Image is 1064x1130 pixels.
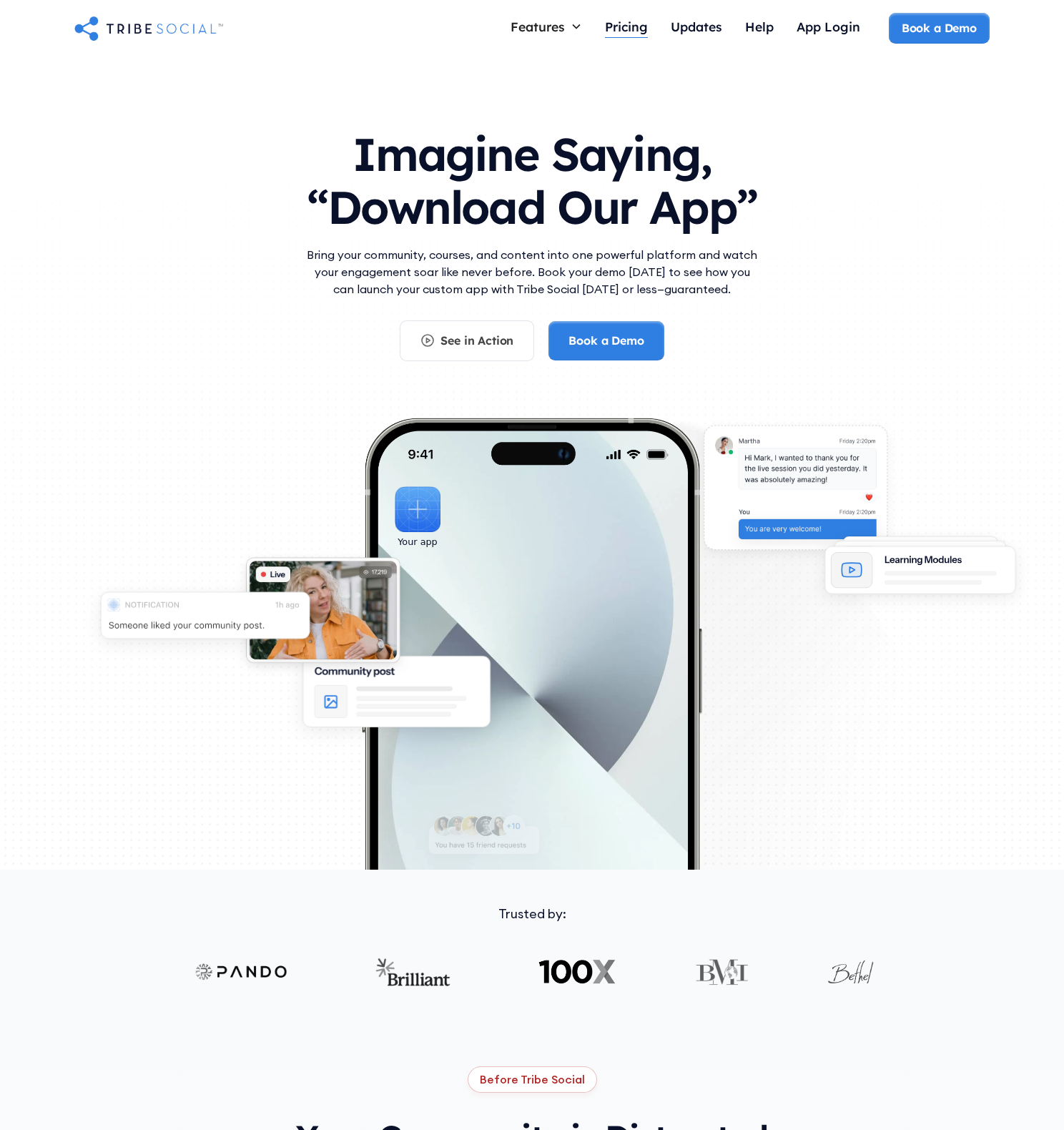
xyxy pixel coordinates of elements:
[745,19,774,34] div: Help
[303,246,761,298] p: Bring your community, courses, and content into one powerful platform and watch your engagement s...
[285,644,508,750] img: An illustration of Community Feed
[303,114,761,240] h1: Imagine Saying, “Download Our App”
[440,333,513,348] div: See in Action
[83,579,327,661] img: An illustration of push notification
[734,13,785,44] a: Help
[671,19,722,34] div: Updates
[659,13,734,44] a: Updates
[415,805,553,871] img: An illustration of New friends requests
[695,958,749,986] img: BMI logo
[797,19,860,34] div: App Login
[536,958,619,986] img: 100X logo
[232,548,413,680] img: An illustration of Live video
[785,13,872,44] a: App Login
[605,19,648,34] div: Pricing
[400,320,534,360] a: See in Action
[548,321,664,360] a: Book a Demo
[689,414,902,568] img: An illustration of chat
[499,13,593,40] div: Features
[74,14,223,42] a: home
[189,958,296,986] img: Pando logo
[593,13,659,44] a: Pricing
[74,904,990,923] div: Trusted by:
[889,13,990,43] a: Book a Demo
[398,534,437,550] div: Your app
[809,527,1032,614] img: An illustration of Learning Modules
[511,19,565,34] div: Features
[826,958,875,986] img: Bethel logo
[373,958,459,986] img: Brilliant logo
